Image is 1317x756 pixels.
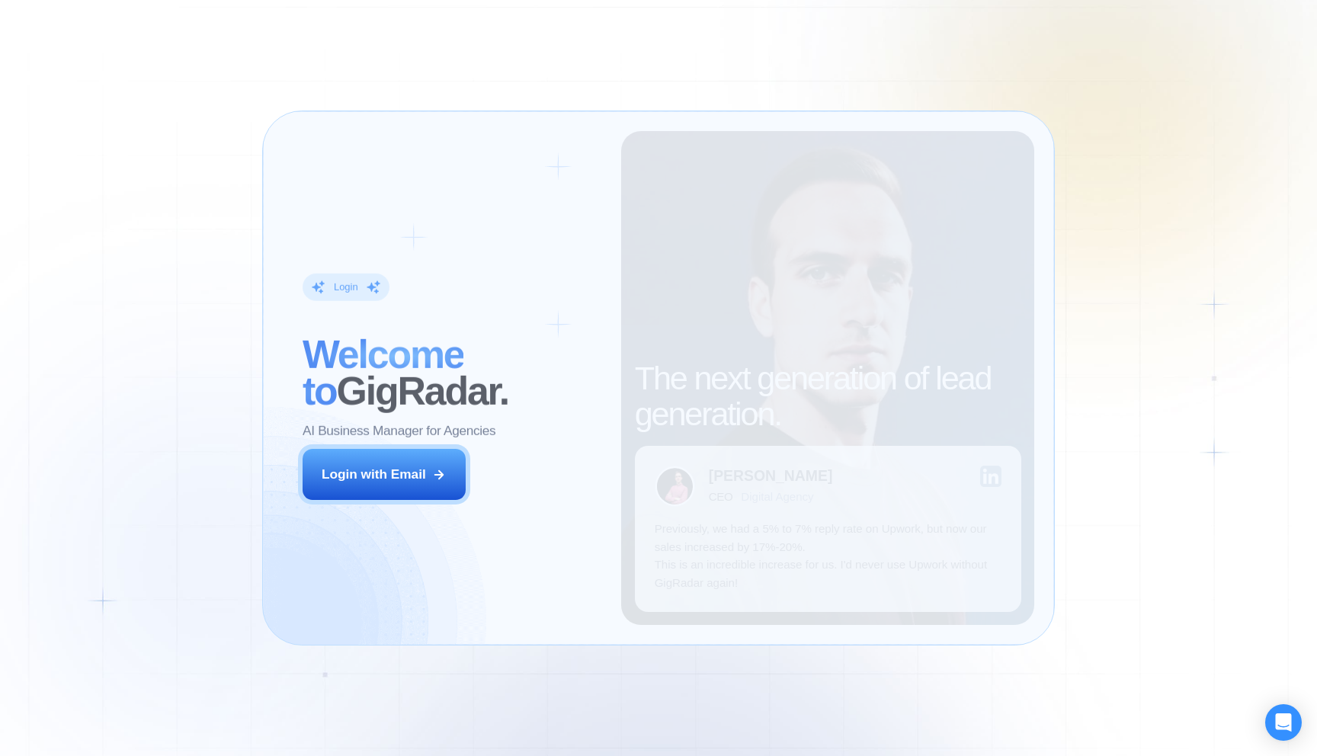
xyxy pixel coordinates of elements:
p: AI Business Manager for Agencies [303,422,495,440]
div: Login [334,280,358,293]
h2: The next generation of lead generation. [635,360,1021,433]
div: Digital Agency [741,490,813,503]
div: [PERSON_NAME] [709,469,833,483]
div: Login with Email [322,466,426,484]
span: Welcome to [303,332,463,413]
h2: ‍ GigRadar. [303,337,602,409]
div: CEO [709,490,733,503]
button: Login with Email [303,449,466,500]
div: Open Intercom Messenger [1265,704,1302,741]
p: Previously, we had a 5% to 7% reply rate on Upwork, but now our sales increased by 17%-20%. This ... [655,520,1001,592]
